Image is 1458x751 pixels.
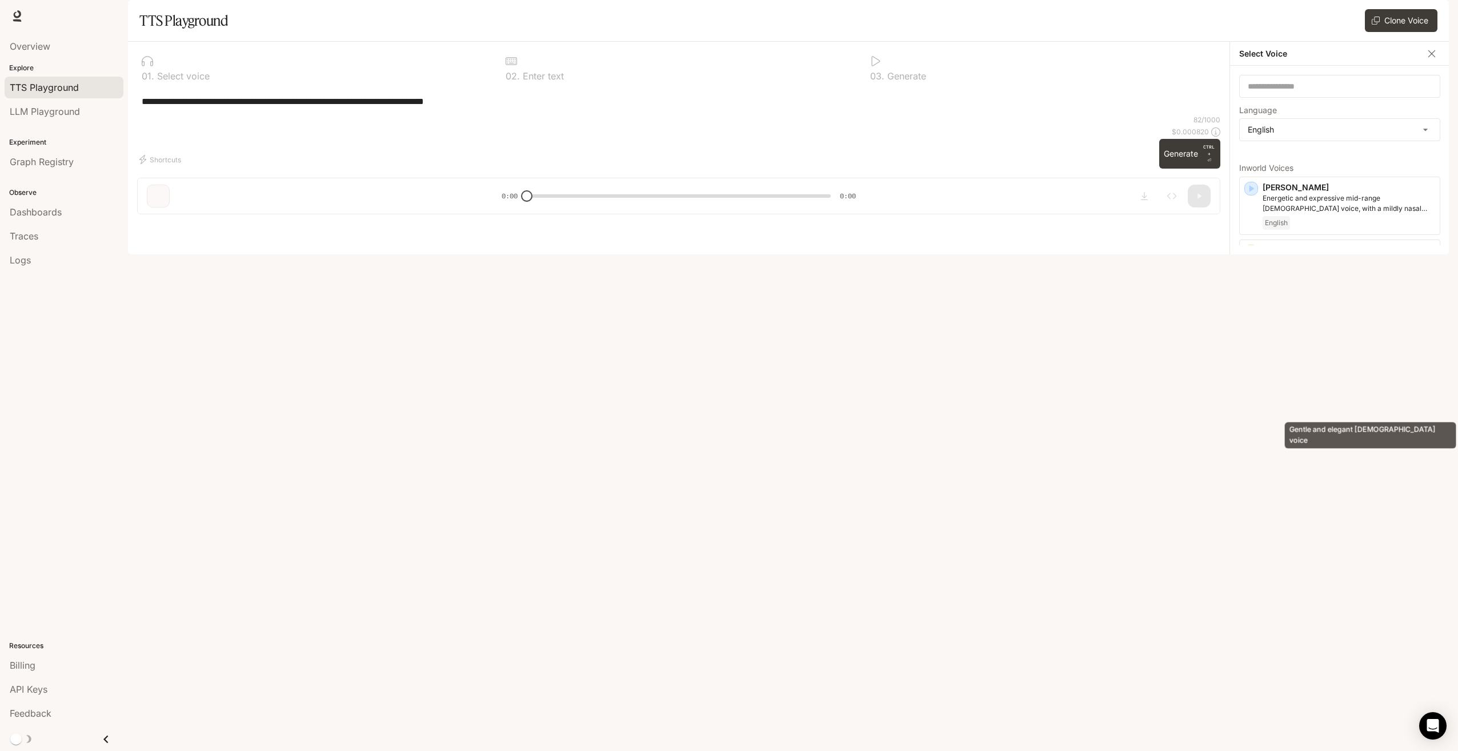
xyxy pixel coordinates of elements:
p: 0 2 . [506,71,520,81]
p: $ 0.000820 [1172,127,1209,137]
div: Gentle and elegant [DEMOGRAPHIC_DATA] voice [1285,422,1456,449]
p: CTRL + [1203,143,1216,157]
button: GenerateCTRL +⏎ [1159,139,1220,169]
p: Language [1239,106,1277,114]
p: Inworld Voices [1239,164,1440,172]
div: English [1240,119,1440,141]
p: ⏎ [1203,143,1216,164]
p: Select voice [154,71,210,81]
p: Enter text [520,71,564,81]
div: Open Intercom Messenger [1419,712,1447,740]
p: 82 / 1000 [1193,115,1220,125]
p: 0 3 . [870,71,884,81]
p: 0 1 . [142,71,154,81]
span: English [1263,216,1290,230]
button: Clone Voice [1365,9,1437,32]
p: [PERSON_NAME] [1263,182,1435,193]
p: Energetic and expressive mid-range male voice, with a mildly nasal quality [1263,193,1435,214]
button: Shortcuts [137,150,186,169]
h1: TTS Playground [139,9,228,32]
p: Generate [884,71,926,81]
p: [PERSON_NAME] [1263,245,1435,256]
